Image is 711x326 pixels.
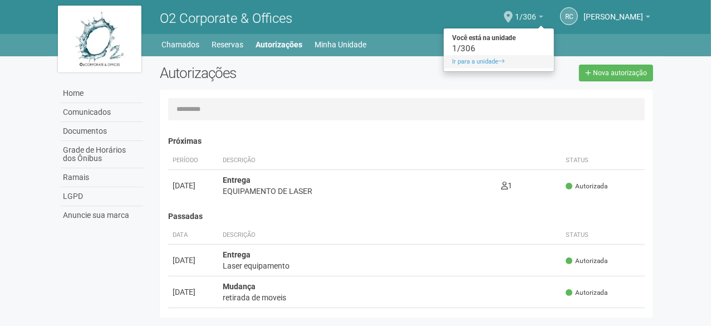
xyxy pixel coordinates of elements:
strong: Você está na unidade [444,31,554,45]
span: ROSANGELADO CARMO GUIMARAES [583,2,643,21]
a: Home [61,84,143,103]
a: Documentos [61,122,143,141]
a: LGPD [61,187,143,206]
h4: Passadas [168,212,645,221]
span: Autorizada [566,288,607,298]
img: logo.jpg [58,6,141,72]
a: RC [560,7,578,25]
a: [PERSON_NAME] [583,14,650,23]
div: [DATE] [173,180,214,191]
div: retirada de moveis [223,292,557,303]
th: Descrição [218,152,497,170]
a: Anuncie sua marca [61,206,143,225]
div: EQUIPAMENTO DE LASER [223,186,493,197]
span: Autorizada [566,256,607,266]
h4: Próximas [168,137,645,145]
div: 1/306 [444,45,554,52]
span: Autorizada [566,182,607,191]
a: Comunicados [61,103,143,122]
th: Status [561,226,645,245]
div: [DATE] [173,255,214,266]
div: Laser equipamento [223,260,557,271]
div: [DATE] [173,286,214,298]
a: 1/306 [515,14,543,23]
a: Nova autorização [579,65,653,81]
a: Chamados [162,37,200,52]
a: Reservas [212,37,244,52]
a: Autorizações [256,37,303,52]
span: 1/306 [515,2,536,21]
th: Descrição [218,226,562,245]
a: Ramais [61,168,143,187]
a: Ir para a unidade [444,55,554,69]
span: 1 [502,181,513,190]
span: Nova autorização [593,69,647,77]
strong: Entrega [223,176,251,184]
strong: Mudança [223,282,256,291]
h2: Autorizações [160,65,398,81]
th: Data [168,226,218,245]
a: Minha Unidade [315,37,367,52]
strong: Entrega [223,250,251,259]
span: O2 Corporate & Offices [160,11,292,26]
th: Status [561,152,645,170]
th: Período [168,152,218,170]
a: Grade de Horários dos Ônibus [61,141,143,168]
